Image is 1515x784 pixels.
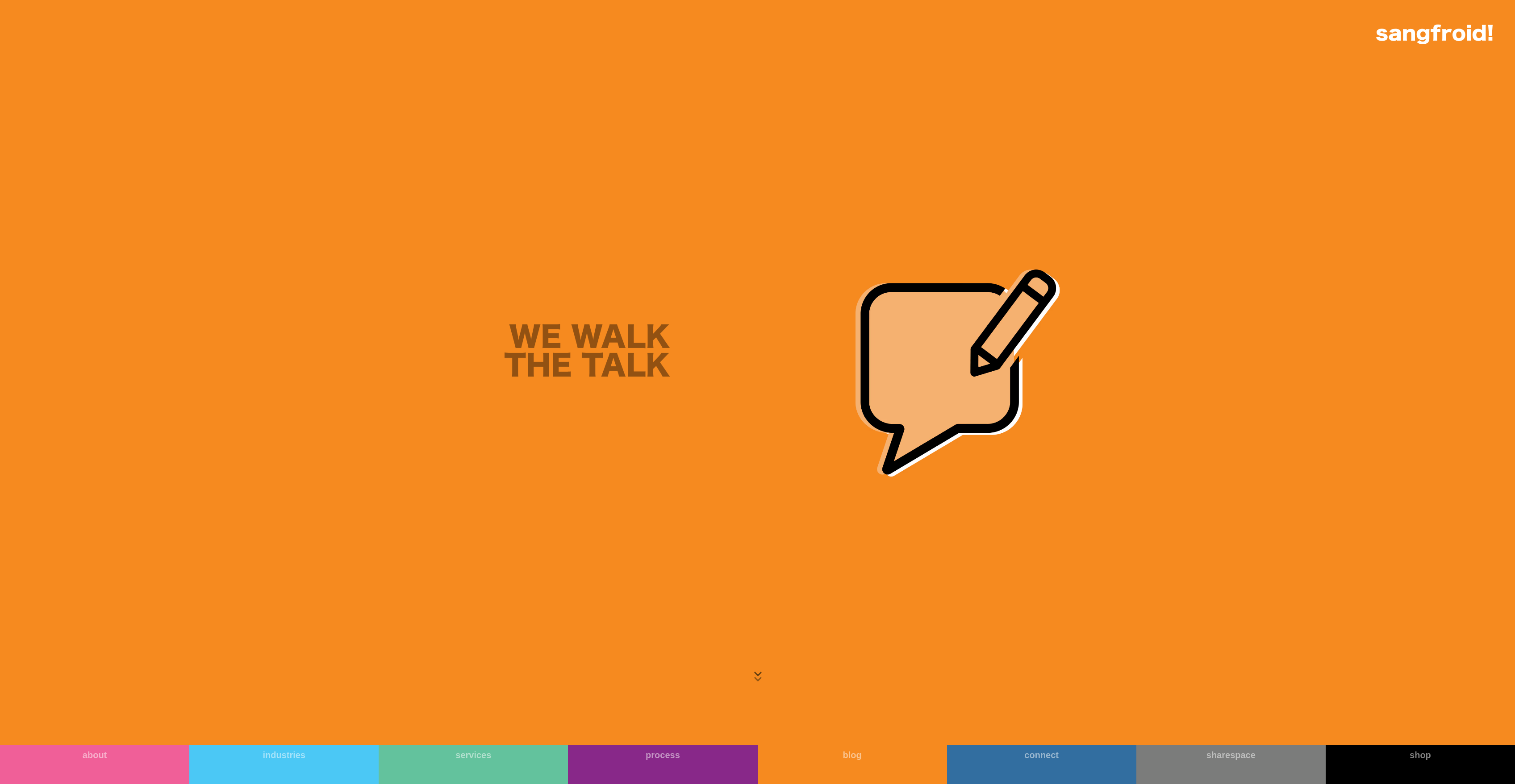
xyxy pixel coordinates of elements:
[189,750,379,760] div: industries
[947,750,1136,760] div: connect
[758,745,947,784] a: blog
[189,745,379,784] a: industries
[947,745,1136,784] a: connect
[1136,750,1326,760] div: sharespace
[1326,745,1515,784] a: shop
[568,745,757,784] a: process
[504,324,670,381] h2: WE WALK THE TALK
[568,750,757,760] div: process
[1136,745,1326,784] a: sharespace
[758,750,947,760] div: blog
[1376,25,1493,44] img: logo
[379,745,568,784] a: services
[379,750,568,760] div: services
[1326,750,1515,760] div: shop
